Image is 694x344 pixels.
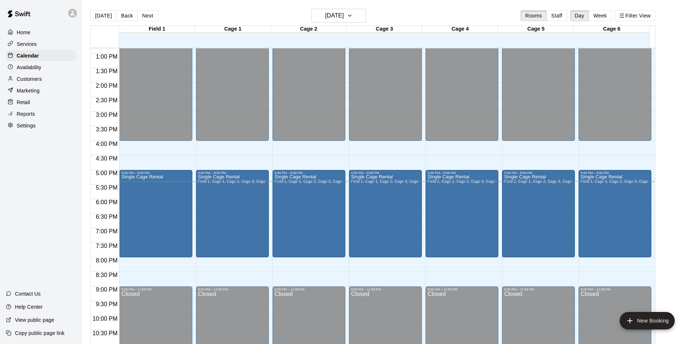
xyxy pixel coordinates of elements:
span: 8:00 PM [94,257,119,264]
div: 5:00 PM – 8:00 PM: Single Cage Rental [502,170,575,257]
span: 2:30 PM [94,97,119,103]
p: Customers [17,75,42,83]
div: 5:00 PM – 8:00 PM [198,171,267,175]
button: Rooms [521,10,547,21]
div: Cage 6 [574,26,650,33]
div: 5:00 PM – 8:00 PM [275,171,343,175]
span: Field 1, Cage 1, Cage 2, Cage 3, Cage 4, Cage 6, Cage 5 [504,179,604,183]
p: Services [17,40,37,48]
div: 9:00 PM – 11:59 PM [275,288,343,291]
span: 10:00 PM [91,316,119,322]
span: Field 1, Cage 1, Cage 2, Cage 3, Cage 4, Cage 6, Cage 5 [351,179,451,183]
span: Field 1, Cage 1, Cage 2, Cage 3, Cage 4, Cage 6, Cage 5 [581,179,681,183]
span: 7:30 PM [94,243,119,249]
p: Contact Us [15,290,41,297]
div: Field 1 [119,26,195,33]
span: 4:00 PM [94,141,119,147]
span: 4:30 PM [94,155,119,162]
div: 5:00 PM – 8:00 PM: Single Cage Rental [272,170,345,257]
span: 8:30 PM [94,272,119,278]
div: Cage 2 [271,26,346,33]
a: Settings [6,120,76,131]
span: 5:00 PM [94,170,119,176]
button: Back [116,10,138,21]
span: 9:30 PM [94,301,119,307]
a: Services [6,39,76,50]
span: 5:30 PM [94,185,119,191]
a: Reports [6,108,76,119]
button: [DATE] [90,10,117,21]
button: [DATE] [311,9,366,23]
p: Retail [17,99,30,106]
p: Reports [17,110,35,118]
div: Cage 3 [346,26,422,33]
span: Field 1, Cage 1, Cage 2, Cage 3, Cage 4, Cage 6, Cage 5 [275,179,375,183]
div: 5:00 PM – 8:00 PM [504,171,573,175]
div: Cage 4 [422,26,498,33]
div: 9:00 PM – 11:59 PM [428,288,496,291]
span: 1:30 PM [94,68,119,74]
div: 5:00 PM – 8:00 PM [428,171,496,175]
button: Week [589,10,612,21]
a: Marketing [6,85,76,96]
p: View public page [15,316,54,324]
span: 6:00 PM [94,199,119,205]
p: Marketing [17,87,40,94]
div: Cage 5 [498,26,574,33]
button: Day [570,10,589,21]
a: Customers [6,74,76,84]
div: 5:00 PM – 8:00 PM: Single Cage Rental [579,170,651,257]
span: Field 1, Cage 1, Cage 2, Cage 3, Cage 4, Cage 6, Cage 5 [428,179,528,183]
div: 5:00 PM – 8:00 PM [121,171,190,175]
a: Retail [6,97,76,108]
span: 3:30 PM [94,126,119,133]
a: Home [6,27,76,38]
div: 5:00 PM – 8:00 PM [351,171,420,175]
h6: [DATE] [325,11,344,21]
span: 1:00 PM [94,54,119,60]
span: 3:00 PM [94,112,119,118]
button: Filter View [615,10,655,21]
div: 5:00 PM – 8:00 PM: Single Cage Rental [196,170,269,257]
span: 10:30 PM [91,330,119,336]
div: 5:00 PM – 8:00 PM: Single Cage Rental [426,170,498,257]
button: add [620,312,675,329]
div: 5:00 PM – 8:00 PM: Single Cage Rental [119,170,192,257]
p: Copy public page link [15,329,64,337]
div: Cage 1 [195,26,271,33]
p: Calendar [17,52,39,59]
div: 5:00 PM – 8:00 PM: Single Cage Rental [349,170,422,257]
div: 9:00 PM – 11:59 PM [581,288,649,291]
span: 2:00 PM [94,83,119,89]
span: 6:30 PM [94,214,119,220]
p: Settings [17,122,36,129]
p: Home [17,29,31,36]
button: Staff [546,10,567,21]
div: 9:00 PM – 11:59 PM [121,288,190,291]
div: 9:00 PM – 11:59 PM [504,288,573,291]
span: Field 1, Cage 1, Cage 2, Cage 3, Cage 4, Cage 6, Cage 5 [198,179,298,183]
span: 7:00 PM [94,228,119,234]
a: Availability [6,62,76,73]
a: Calendar [6,50,76,61]
div: 9:00 PM – 11:59 PM [351,288,420,291]
p: Availability [17,64,42,71]
div: 5:00 PM – 8:00 PM [581,171,649,175]
button: Next [137,10,158,21]
div: 9:00 PM – 11:59 PM [198,288,267,291]
span: 9:00 PM [94,286,119,293]
p: Help Center [15,303,43,311]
